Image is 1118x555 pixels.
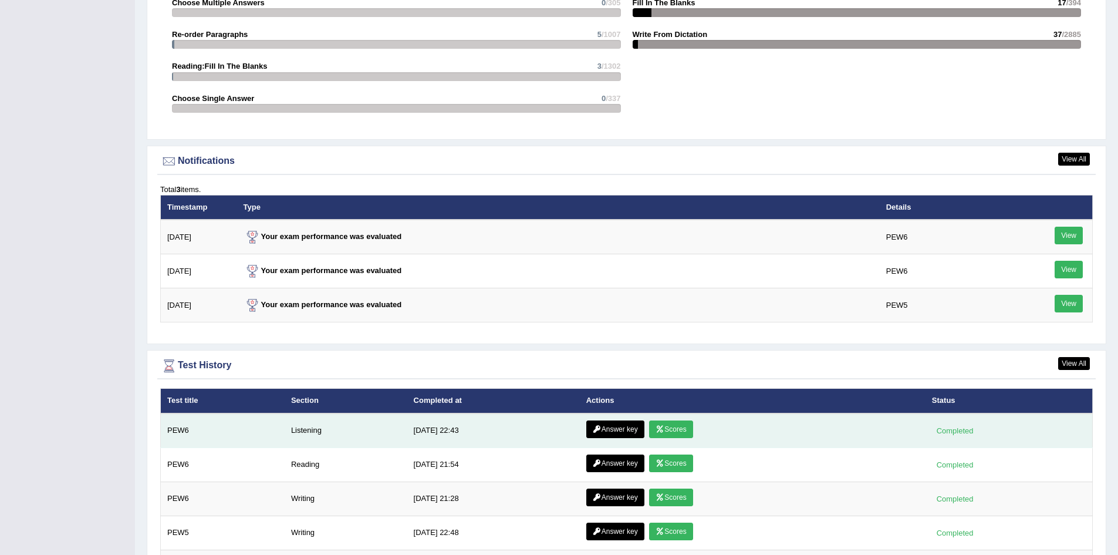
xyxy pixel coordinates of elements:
a: View All [1058,153,1090,166]
strong: Write From Dictation [633,30,708,39]
a: View All [1058,357,1090,370]
a: Scores [649,455,693,472]
div: Completed [932,493,978,505]
span: 3 [597,62,602,70]
div: Total items. [160,184,1093,195]
span: /1007 [602,30,621,39]
span: /1302 [602,62,621,70]
th: Details [880,195,1022,220]
a: Answer key [586,455,644,472]
td: Writing [285,516,407,550]
td: PEW6 [880,220,1022,254]
a: Scores [649,523,693,540]
td: PEW6 [880,254,1022,288]
td: [DATE] [161,288,237,322]
th: Timestamp [161,195,237,220]
span: 37 [1053,30,1062,39]
td: [DATE] [161,254,237,288]
th: Completed at [407,389,580,413]
td: Writing [285,482,407,516]
th: Actions [580,389,926,413]
td: [DATE] 22:48 [407,516,580,550]
div: Completed [932,527,978,539]
strong: Reading:Fill In The Blanks [172,62,268,70]
a: View [1055,295,1083,312]
strong: Your exam performance was evaluated [244,266,402,275]
td: PEW6 [161,482,285,516]
div: Notifications [160,153,1093,170]
th: Test title [161,389,285,413]
a: Scores [649,421,693,438]
span: /2885 [1062,30,1081,39]
strong: Your exam performance was evaluated [244,300,402,309]
th: Type [237,195,880,220]
td: [DATE] 21:54 [407,448,580,482]
th: Section [285,389,407,413]
div: Completed [932,425,978,437]
b: 3 [176,185,180,194]
strong: Re-order Paragraphs [172,30,248,39]
span: /337 [606,94,620,103]
div: Completed [932,459,978,471]
td: PEW6 [161,413,285,448]
div: Test History [160,357,1093,375]
td: Listening [285,413,407,448]
a: Scores [649,489,693,506]
a: Answer key [586,489,644,506]
td: PEW5 [880,288,1022,322]
td: [DATE] [161,220,237,254]
strong: Choose Single Answer [172,94,254,103]
a: Answer key [586,523,644,540]
a: Answer key [586,421,644,438]
a: View [1055,227,1083,244]
td: [DATE] 22:43 [407,413,580,448]
span: 5 [597,30,602,39]
strong: Your exam performance was evaluated [244,232,402,241]
td: PEW6 [161,448,285,482]
td: Reading [285,448,407,482]
span: 0 [602,94,606,103]
td: [DATE] 21:28 [407,482,580,516]
td: PEW5 [161,516,285,550]
a: View [1055,261,1083,278]
th: Status [926,389,1093,413]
